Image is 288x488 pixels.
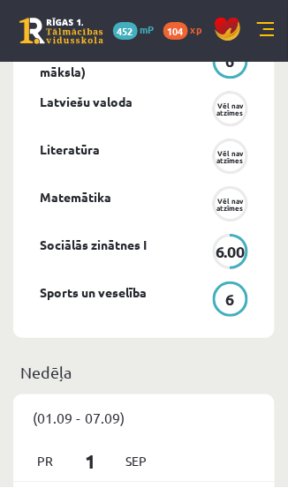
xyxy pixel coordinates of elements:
[191,22,202,36] span: xp
[64,447,118,477] span: 1
[40,140,100,159] a: Literatūra
[113,22,138,40] span: 452
[40,188,111,206] a: Matemātika
[163,22,211,36] a: 104 xp
[226,291,235,307] div: 6
[216,244,246,259] div: 6.00
[40,236,147,254] a: Sociālās zinātnes I
[140,22,155,36] span: mP
[226,53,235,69] div: 6
[40,93,133,111] a: Latviešu valoda
[195,43,266,82] a: 6
[19,18,103,44] a: Rīgas 1. Tālmācības vidusskola
[195,282,266,320] a: 6
[40,44,195,81] a: Kultūra un māksla (vizuālā māksla)
[217,197,244,211] div: Vēl nav atzīmes
[13,394,275,442] div: (01.09 - 07.09)
[195,91,266,130] a: Vēl nav atzīmes
[217,101,244,116] div: Vēl nav atzīmes
[20,360,268,384] p: Nedēļa
[195,234,266,273] a: 6.00
[40,283,147,302] a: Sports un veselība
[117,448,155,476] span: Sep
[27,448,64,476] span: Pr
[163,22,188,40] span: 104
[217,149,244,163] div: Vēl nav atzīmes
[195,139,266,177] a: Vēl nav atzīmes
[195,186,266,225] a: Vēl nav atzīmes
